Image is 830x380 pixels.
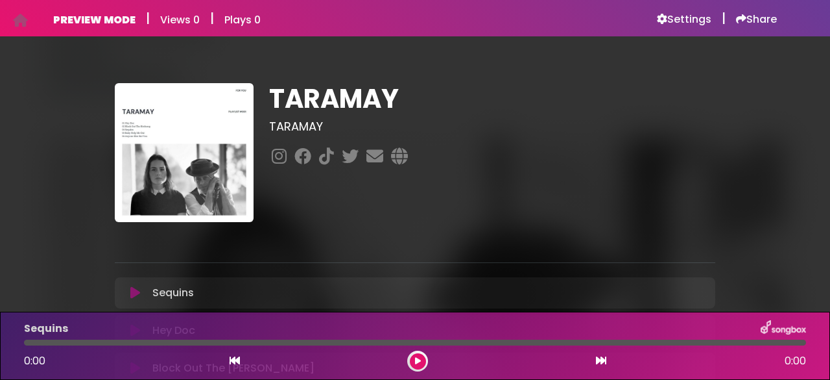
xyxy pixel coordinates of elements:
h5: | [722,10,726,26]
img: songbox-logo-white.png [761,320,806,337]
h5: | [210,10,214,26]
p: Sequins [24,321,68,336]
h5: | [146,10,150,26]
h6: PREVIEW MODE [53,14,136,26]
p: Sequins [152,285,194,301]
a: Share [736,13,777,26]
h6: Plays 0 [224,14,261,26]
h1: TARAMAY [269,83,716,114]
a: Settings [657,13,711,26]
h3: TARAMAY [269,120,716,134]
span: 0:00 [24,353,45,368]
h6: Views 0 [160,14,200,26]
span: 0:00 [785,353,806,369]
img: Ra0ZKqXnQkmolntgtF9d [115,83,254,222]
